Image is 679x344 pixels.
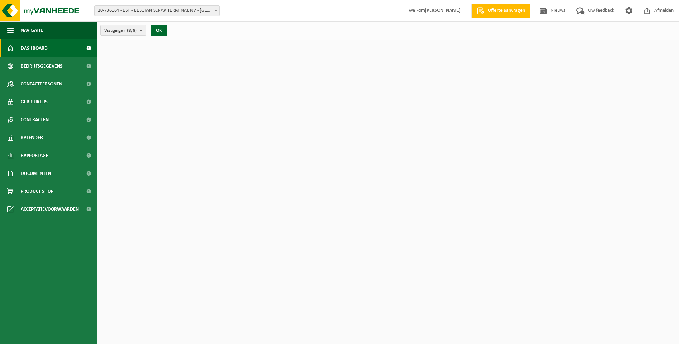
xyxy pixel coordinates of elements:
span: Bedrijfsgegevens [21,57,63,75]
span: Kalender [21,129,43,147]
span: Gebruikers [21,93,48,111]
span: Acceptatievoorwaarden [21,200,79,218]
span: Vestigingen [104,25,137,36]
span: Dashboard [21,39,48,57]
span: 10-736164 - BST - BELGIAN SCRAP TERMINAL NV - KALLO [94,5,220,16]
button: Vestigingen(8/8) [100,25,146,36]
button: OK [151,25,167,36]
span: Documenten [21,164,51,182]
span: Navigatie [21,21,43,39]
span: Contracten [21,111,49,129]
span: 10-736164 - BST - BELGIAN SCRAP TERMINAL NV - KALLO [95,6,219,16]
span: Offerte aanvragen [486,7,527,14]
a: Offerte aanvragen [471,4,530,18]
span: Rapportage [21,147,48,164]
span: Product Shop [21,182,53,200]
strong: [PERSON_NAME] [425,8,461,13]
count: (8/8) [127,28,137,33]
span: Contactpersonen [21,75,62,93]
